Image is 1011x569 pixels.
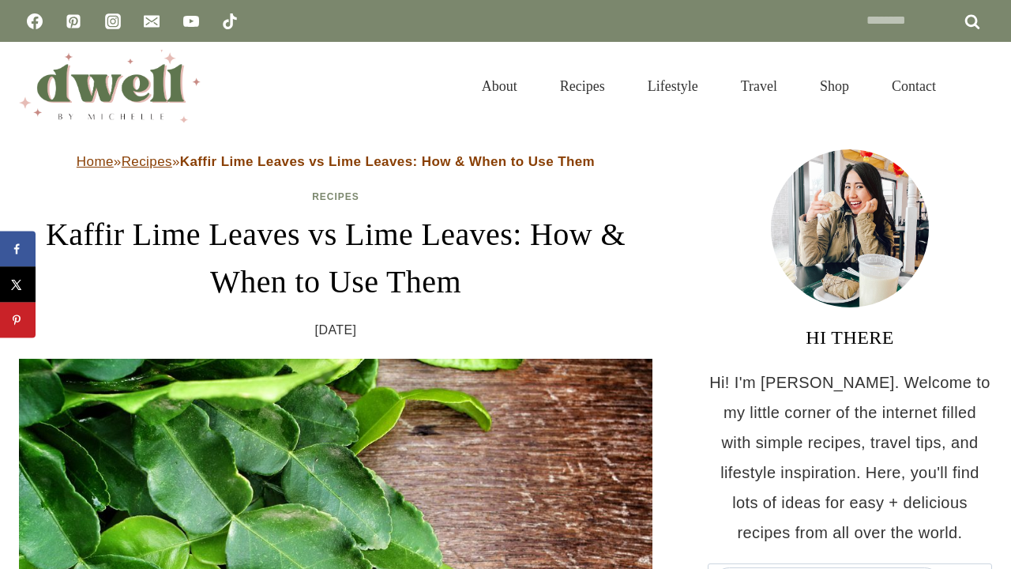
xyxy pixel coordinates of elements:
a: Recipes [539,58,626,114]
time: [DATE] [315,318,357,342]
h3: HI THERE [708,323,992,352]
a: Contact [870,58,957,114]
a: Pinterest [58,6,89,37]
a: Lifestyle [626,58,720,114]
img: DWELL by michelle [19,50,201,122]
button: View Search Form [965,73,992,100]
a: YouTube [175,6,207,37]
a: Recipes [122,154,172,169]
a: Recipes [312,191,359,202]
a: Home [77,154,114,169]
nav: Primary Navigation [460,58,957,114]
a: Email [136,6,167,37]
a: Instagram [97,6,129,37]
strong: Kaffir Lime Leaves vs Lime Leaves: How & When to Use Them [180,154,595,169]
h1: Kaffir Lime Leaves vs Lime Leaves: How & When to Use Them [19,211,652,306]
a: Facebook [19,6,51,37]
p: Hi! I'm [PERSON_NAME]. Welcome to my little corner of the internet filled with simple recipes, tr... [708,367,992,548]
span: » » [77,154,595,169]
a: Shop [799,58,870,114]
a: TikTok [214,6,246,37]
a: About [460,58,539,114]
a: Travel [720,58,799,114]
